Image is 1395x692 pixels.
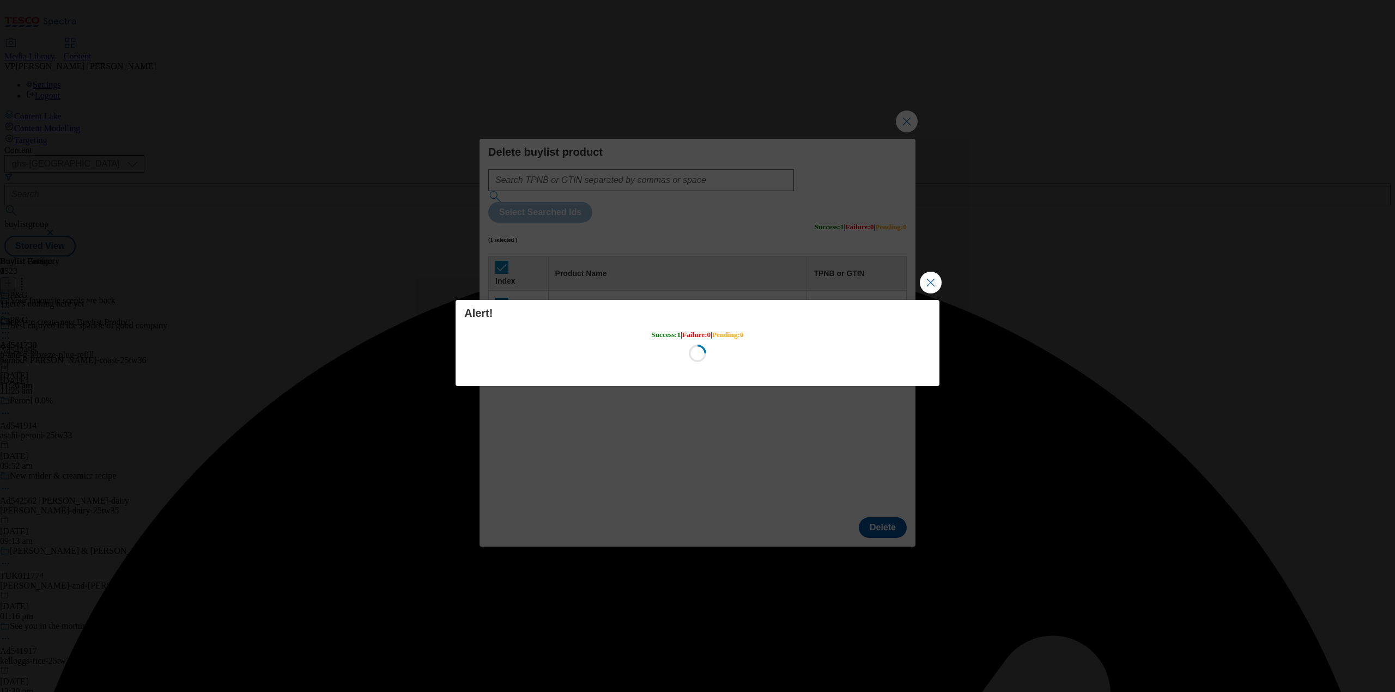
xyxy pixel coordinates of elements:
[456,300,939,386] div: Modal
[920,272,942,293] button: Close Modal
[651,330,743,339] h5: | |
[651,330,681,339] span: Success : 1
[682,330,711,339] span: Failure : 0
[712,330,744,339] span: Pending : 0
[464,307,931,320] h4: Alert!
